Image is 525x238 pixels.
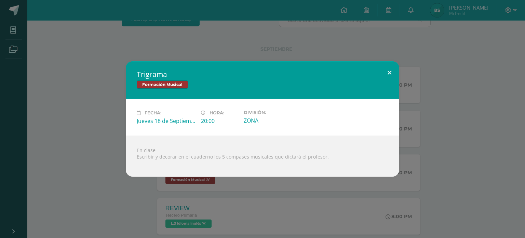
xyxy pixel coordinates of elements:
div: ZONA [244,117,302,124]
h2: Trigrama [137,70,388,79]
button: Close (Esc) [380,61,399,85]
span: Formación Musical [137,80,188,89]
div: En clase Escribir y decorar en el cuaderno los 5 compases musicales que dictará el profesor. [126,136,399,177]
label: División: [244,110,302,115]
span: Fecha: [145,110,161,115]
div: Jueves 18 de Septiembre [137,117,196,125]
span: Hora: [210,110,224,115]
div: 20:00 [201,117,238,125]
